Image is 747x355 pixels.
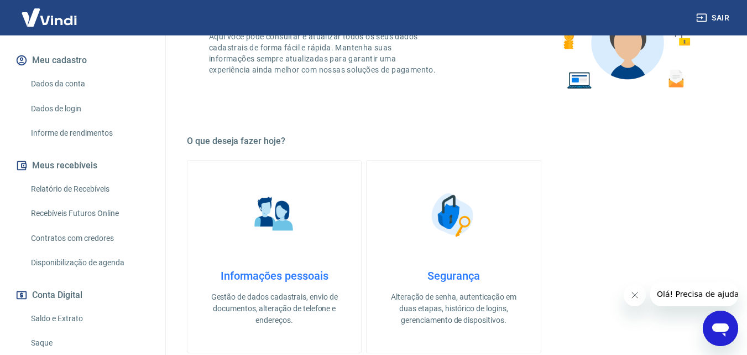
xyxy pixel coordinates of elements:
[426,187,481,243] img: Segurança
[13,153,152,178] button: Meus recebíveis
[209,31,438,75] p: Aqui você pode consultar e atualizar todos os seus dados cadastrais de forma fácil e rápida. Mant...
[7,8,93,17] span: Olá! Precisa de ajuda?
[27,178,152,200] a: Relatório de Recebíveis
[27,307,152,330] a: Saldo e Extrato
[703,311,738,346] iframe: Botão para abrir a janela de mensagens
[694,8,734,28] button: Sair
[27,73,152,95] a: Dados da conta
[27,227,152,250] a: Contratos com credores
[384,291,523,326] p: Alteração de senha, autenticação em duas etapas, histórico de logins, gerenciamento de dispositivos.
[650,282,738,306] iframe: Mensagem da empresa
[205,291,343,326] p: Gestão de dados cadastrais, envio de documentos, alteração de telefone e endereços.
[187,160,362,353] a: Informações pessoaisInformações pessoaisGestão de dados cadastrais, envio de documentos, alteraçã...
[27,251,152,274] a: Disponibilização de agenda
[366,160,541,353] a: SegurançaSegurançaAlteração de senha, autenticação em duas etapas, histórico de logins, gerenciam...
[13,1,85,34] img: Vindi
[247,187,302,243] img: Informações pessoais
[624,284,646,306] iframe: Fechar mensagem
[13,283,152,307] button: Conta Digital
[13,48,152,73] button: Meu cadastro
[27,97,152,120] a: Dados de login
[27,202,152,225] a: Recebíveis Futuros Online
[27,122,152,145] a: Informe de rendimentos
[205,269,343,282] h4: Informações pessoais
[187,136,720,147] h5: O que deseja fazer hoje?
[27,332,152,354] a: Saque
[384,269,523,282] h4: Segurança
